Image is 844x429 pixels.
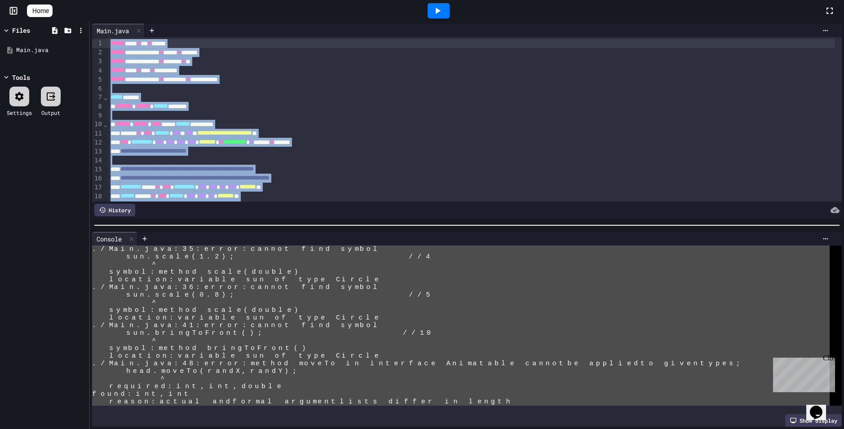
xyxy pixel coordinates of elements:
span: sc [155,291,169,299]
span: c [358,352,366,360]
div: 1 [92,39,103,48]
span: 10 [420,329,433,337]
span: a [154,322,160,329]
span: s [126,291,133,299]
span: anno [258,284,284,291]
span: ) [294,268,302,276]
span: 8 [215,291,221,299]
span: i [310,284,319,291]
span: t [138,314,147,322]
span: ab [208,276,222,284]
span: un [133,253,147,261]
span: s [126,253,133,261]
span: e [375,276,381,284]
div: Chat with us now!Close [4,4,62,57]
span: i [147,314,156,322]
div: 16 [92,174,103,183]
span: C [336,276,341,284]
div: 11 [92,129,103,138]
span: : [169,276,178,284]
span: e [237,268,243,276]
div: 7 [92,93,103,102]
span: e [237,306,243,314]
span: un [253,276,266,284]
div: Console [92,234,126,244]
span: un [253,352,266,360]
div: 17 [92,183,103,192]
span: i [341,352,350,360]
span: 41 [182,322,196,329]
span: e [163,268,170,276]
span: nd [319,245,332,253]
span: un [133,291,147,299]
span: v [178,352,185,360]
span: v [178,276,185,284]
span: bo [128,268,141,276]
span: pe [314,352,327,360]
span: r [350,352,358,360]
span: hod [179,345,199,352]
span: c [251,245,258,253]
span: r [264,345,272,352]
span: . [146,291,155,299]
span: o [118,352,125,360]
span: ./ [92,245,109,253]
span: a [114,322,121,329]
span: j [145,245,154,253]
span: bo [360,245,373,253]
span: l [222,314,231,322]
span: pe [314,276,327,284]
span: M [109,284,114,291]
span: T [244,345,251,352]
span: i [222,345,231,352]
div: Main.java [92,24,145,37]
span: j [145,284,154,291]
span: ) [221,291,230,299]
span: e [204,322,211,329]
div: Main.java [92,26,133,35]
span: i [147,352,156,360]
div: Files [12,26,30,35]
span: ^ [152,337,159,345]
span: y [307,276,314,284]
span: s [246,352,253,360]
span: a [154,284,160,291]
span: v [160,245,168,253]
span: sy [341,322,355,329]
span: ng [231,345,244,352]
span: l [222,352,231,360]
div: 12 [92,138,103,147]
span: : [196,245,204,253]
span: a [168,284,174,291]
span: () [294,345,310,352]
span: M [109,245,114,253]
span: bo [360,322,373,329]
span: : [150,268,159,276]
span: r [350,314,358,322]
span: a [185,314,191,322]
span: on [220,329,233,337]
span: e [204,245,211,253]
span: r [234,284,242,291]
span: f t [282,314,307,322]
span: rr [211,322,227,329]
span: o [199,329,205,337]
span: m [159,306,164,314]
span: c [125,276,132,284]
span: r [234,322,242,329]
span: c [358,314,366,322]
span: ( [243,268,252,276]
span: m [355,284,360,291]
span: l [141,268,150,276]
span: 4 [426,253,433,261]
span: o [227,322,234,329]
span: ; // [230,291,426,299]
span: m [159,268,164,276]
span: ( [243,306,252,314]
span: F [257,345,264,352]
span: : [174,245,182,253]
span: sy [109,306,123,314]
span: a [132,276,138,284]
span: o [275,352,282,360]
span: o [118,314,125,322]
